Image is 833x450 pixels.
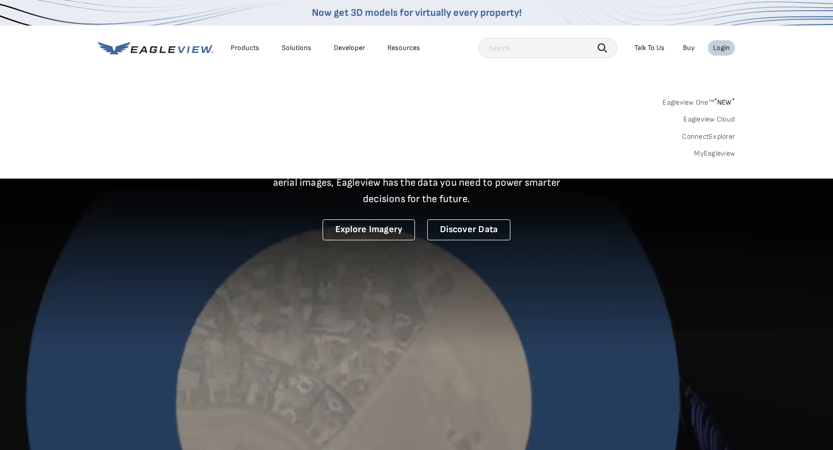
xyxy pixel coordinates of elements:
a: Eagleview One™*NEW* [663,95,735,107]
div: Products [231,43,259,53]
a: Eagleview Cloud [683,115,735,124]
div: Talk To Us [634,43,665,53]
div: Solutions [282,43,311,53]
a: Buy [683,43,695,53]
div: Login [713,43,730,53]
div: Resources [387,43,420,53]
a: Discover Data [427,219,510,240]
input: Search [478,38,617,58]
a: MyEagleview [694,149,735,158]
a: Developer [334,43,365,53]
a: ConnectExplorer [682,132,735,141]
span: NEW [714,98,735,107]
a: Explore Imagery [323,219,415,240]
a: Now get 3D models for virtually every property! [312,7,522,19]
p: A new era starts here. Built on more than 3.5 billion high-resolution aerial images, Eagleview ha... [260,158,573,207]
